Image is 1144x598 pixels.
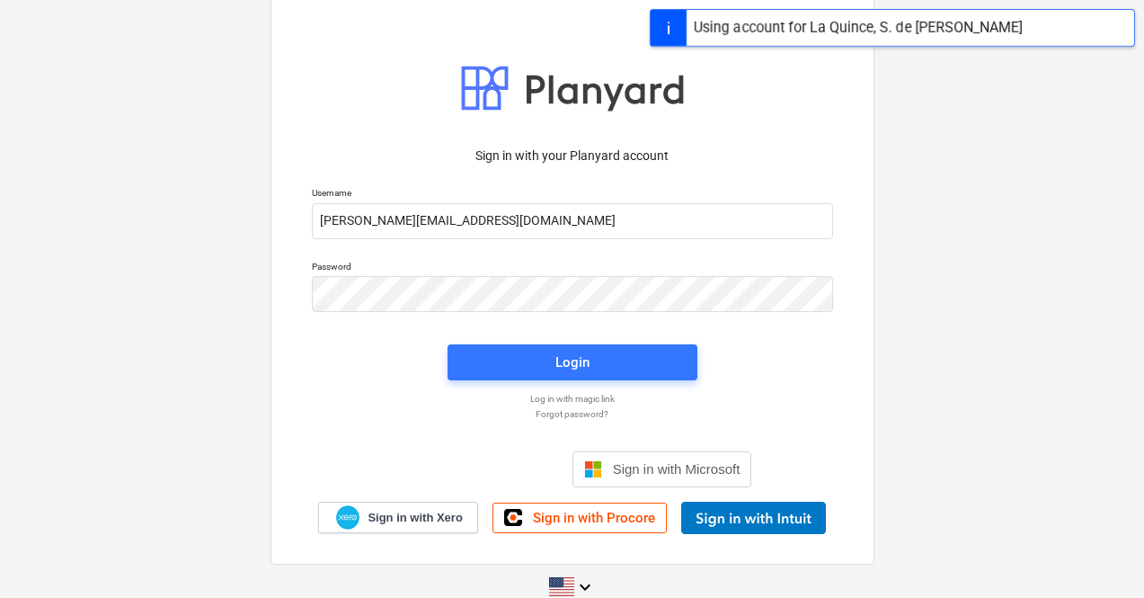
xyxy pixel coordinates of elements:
span: Sign in with Xero [368,510,462,526]
p: Username [312,187,833,202]
a: Sign in with Procore [492,503,667,533]
span: Sign in with Microsoft [613,461,740,477]
a: Sign in with Xero [318,502,478,533]
iframe: Sign in with Google Button [384,450,567,489]
span: Sign in with Procore [533,510,655,526]
img: Xero logo [336,505,359,530]
i: keyboard_arrow_down [574,576,596,598]
div: Using account for La Quince, S. de [PERSON_NAME] [694,17,1023,39]
p: Password [312,261,833,276]
img: Microsoft logo [584,460,602,478]
button: Login [448,344,697,380]
input: Username [312,203,833,239]
a: Forgot password? [303,408,842,420]
div: Login [555,351,590,374]
a: Log in with magic link [303,393,842,405]
p: Sign in with your Planyard account [312,147,833,165]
